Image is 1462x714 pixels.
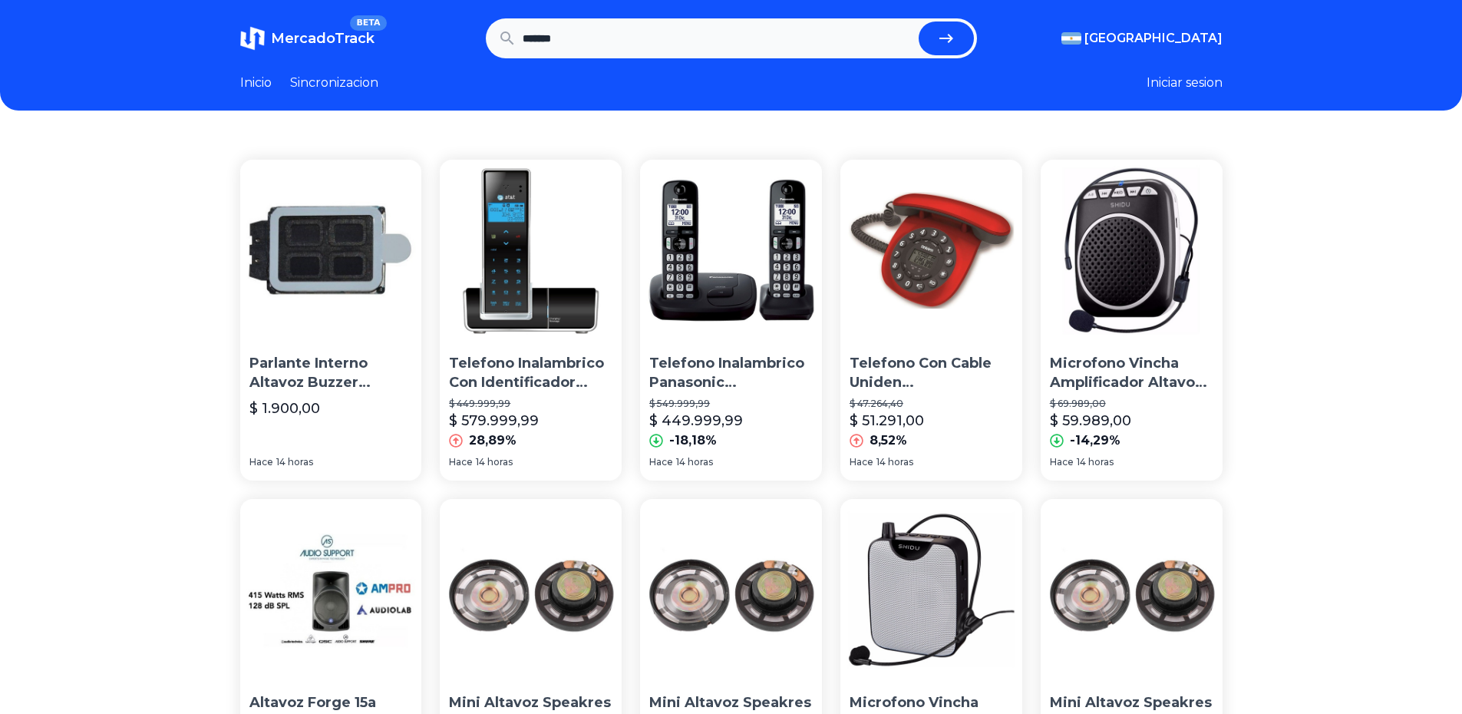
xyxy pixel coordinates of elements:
img: Argentina [1061,32,1081,45]
span: Hace [449,456,473,468]
img: MercadoTrack [240,26,265,51]
a: Microfono Vincha Amplificador Altavoz Parlante Portatil Mp3Microfono Vincha Amplificador Altavoz ... [1041,160,1223,481]
img: Mini Altavoz Speakres 8 Ohm 0.25w 21mm Parlantes Juguetes [640,499,822,681]
img: Telefono Inalambrico Panasonic Contestador Doble Duo Altavoz [640,160,822,342]
img: Microfono Vincha Amplificador Altavoz Parlante Portatil [840,499,1022,681]
span: 14 horas [876,456,913,468]
button: [GEOGRAPHIC_DATA] [1061,29,1223,48]
span: 14 horas [476,456,513,468]
img: Mini Altavoz Speakres 8 Ohm 0.25w 29mm Parlantes Juguetes [440,499,622,681]
a: Inicio [240,74,272,92]
a: Telefono Con Cable Uniden 8601 Caller Id Altavoz Colores Telefono Con Cable Uniden [STREET_ADDRES... [840,160,1022,481]
img: Mini Altavoz Speakres 8 Ohm 0.25w 27mm Parlantes Juguetes [1041,499,1223,681]
span: [GEOGRAPHIC_DATA] [1084,29,1223,48]
button: Iniciar sesion [1147,74,1223,92]
img: Telefono Con Cable Uniden 8601 Caller Id Altavoz Colores [840,160,1022,342]
p: Parlante Interno Altavoz Buzzer Samsung Galaxy J5 Y J7 2016 [249,354,413,392]
img: Parlante Interno Altavoz Buzzer Samsung Galaxy J5 Y J7 2016 [240,160,422,342]
p: $ 1.900,00 [249,398,320,419]
p: 28,89% [469,431,516,450]
p: -14,29% [1070,431,1120,450]
a: Telefono Inalambrico Panasonic Contestador Doble Duo AltavozTelefono Inalambrico Panasonic Contes... [640,160,822,481]
p: $ 449.999,99 [449,398,612,410]
p: 8,52% [870,431,907,450]
p: $ 549.999,99 [649,398,813,410]
span: Hace [649,456,673,468]
span: Hace [850,456,873,468]
img: Telefono Inalambrico Con Identificador Altavoz Ramos Mejia [440,160,622,342]
p: Microfono Vincha Amplificador Altavoz Parlante Portatil Mp3 [1050,354,1213,392]
span: Hace [249,456,273,468]
a: Parlante Interno Altavoz Buzzer Samsung Galaxy J5 Y J7 2016Parlante Interno Altavoz Buzzer Samsun... [240,160,422,481]
p: Telefono Inalambrico Panasonic Contestador Doble Duo Altavoz [649,354,813,392]
span: 14 horas [676,456,713,468]
p: -18,18% [669,431,717,450]
span: BETA [350,15,386,31]
span: MercadoTrack [271,30,375,47]
span: 14 horas [1077,456,1114,468]
img: Altavoz Forge 15a Audiolab [240,499,422,681]
a: Telefono Inalambrico Con Identificador Altavoz Ramos MejiaTelefono Inalambrico Con Identificador ... [440,160,622,481]
p: $ 69.989,00 [1050,398,1213,410]
span: Hace [1050,456,1074,468]
p: $ 449.999,99 [649,410,743,431]
img: Microfono Vincha Amplificador Altavoz Parlante Portatil Mp3 [1041,160,1223,342]
a: MercadoTrackBETA [240,26,375,51]
p: $ 47.264,40 [850,398,1013,410]
span: 14 horas [276,456,313,468]
p: Telefono Con Cable Uniden [STREET_ADDRESS] Colores [850,354,1013,392]
p: $ 579.999,99 [449,410,539,431]
p: $ 59.989,00 [1050,410,1131,431]
a: Sincronizacion [290,74,378,92]
p: $ 51.291,00 [850,410,924,431]
p: Telefono Inalambrico Con Identificador Altavoz [PERSON_NAME] [449,354,612,392]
